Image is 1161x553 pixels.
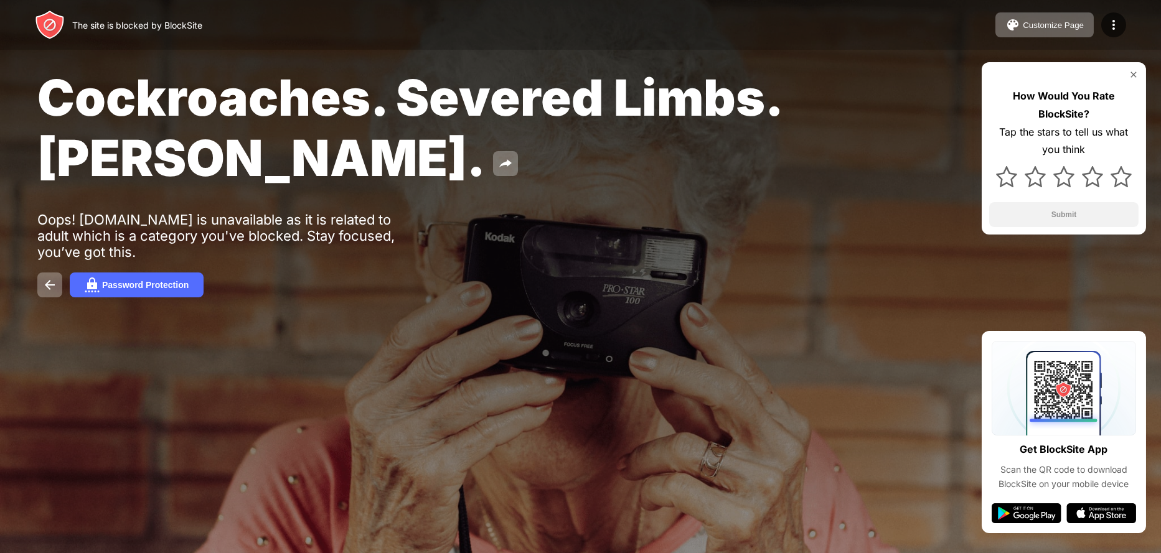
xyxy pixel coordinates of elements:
div: The site is blocked by BlockSite [72,20,202,30]
img: star.svg [996,166,1017,187]
div: Scan the QR code to download BlockSite on your mobile device [992,463,1136,491]
img: star.svg [1082,166,1103,187]
div: Tap the stars to tell us what you think [989,123,1139,159]
div: Oops! [DOMAIN_NAME] is unavailable as it is related to adult which is a category you've blocked. ... [37,211,422,260]
img: header-logo.svg [35,10,65,40]
img: pallet.svg [1005,17,1020,32]
div: Get BlockSite App [1020,440,1108,458]
div: How Would You Rate BlockSite? [989,87,1139,123]
img: google-play.svg [992,503,1061,523]
img: password.svg [85,277,100,292]
button: Submit [989,202,1139,227]
img: menu-icon.svg [1106,17,1121,32]
button: Password Protection [70,272,204,297]
span: Cockroaches. Severed Limbs. [PERSON_NAME]. [37,67,781,188]
img: rate-us-close.svg [1129,70,1139,80]
img: star.svg [1053,166,1074,187]
img: star.svg [1025,166,1046,187]
img: star.svg [1111,166,1132,187]
button: Customize Page [995,12,1094,37]
img: qrcode.svg [992,341,1136,435]
img: app-store.svg [1066,503,1136,523]
div: Password Protection [102,280,189,290]
img: share.svg [498,156,513,171]
img: back.svg [42,277,57,292]
div: Customize Page [1023,21,1084,30]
